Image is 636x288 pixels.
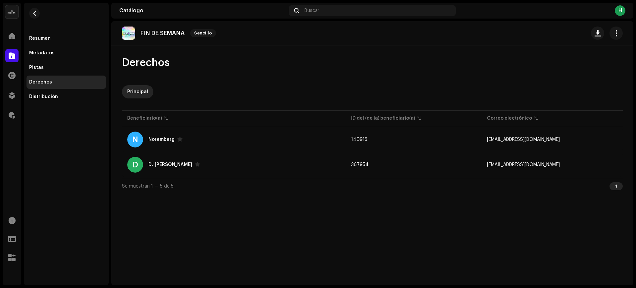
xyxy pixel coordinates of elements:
[122,27,135,40] img: 696a6141-e6a3-4c18-8d37-f5687fd40bd0
[615,5,625,16] div: H
[127,85,148,98] div: Principal
[127,157,143,173] div: D
[122,56,170,69] span: Derechos
[351,115,415,122] div: ID del (de la) beneficiario(a)
[26,76,106,89] re-m-nav-item: Derechos
[148,162,192,167] div: DJ JHON GUERRA
[5,5,19,19] img: 02a7c2d3-3c89-4098-b12f-2ff2945c95ee
[29,36,51,41] div: Resumen
[127,115,162,122] div: Beneficiario(a)
[190,29,216,37] span: Sencillo
[487,162,560,167] span: djjhonguerra1407@gmail.com
[29,65,44,70] div: Pistas
[29,94,58,99] div: Distribución
[127,132,143,147] div: N
[487,137,560,142] span: noremberg@disetti.com
[351,162,369,167] span: 367954
[351,137,367,142] span: 140915
[26,61,106,74] re-m-nav-item: Pistas
[148,137,175,142] div: Noremberg
[122,184,174,189] span: Se muestran 1 — 5 de 5
[26,32,106,45] re-m-nav-item: Resumen
[119,8,286,13] div: Catálogo
[29,80,52,85] div: Derechos
[140,30,185,37] p: FIN DE SEMANA
[26,46,106,60] re-m-nav-item: Metadatos
[304,8,319,13] span: Buscar
[29,50,55,56] div: Metadatos
[26,90,106,103] re-m-nav-item: Distribución
[609,182,623,190] div: 1
[487,115,532,122] div: Correo electrónico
